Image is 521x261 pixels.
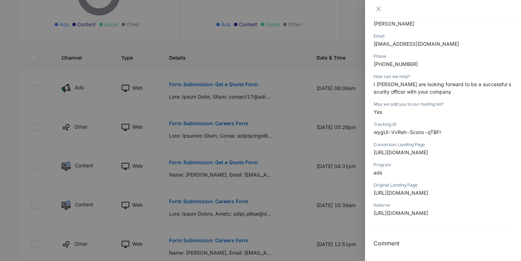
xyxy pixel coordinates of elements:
span: [URL][DOMAIN_NAME] [374,210,428,216]
span: wygUI-VvReh-Sconx-qTBFr [374,129,441,135]
button: Close [374,6,383,12]
div: Original Landing Page [374,182,512,188]
div: Tracking ID [374,121,512,128]
div: Keywords by Traffic [78,42,119,46]
div: Program [374,162,512,168]
div: Domain Overview [27,42,63,46]
div: How can we help? [374,73,512,80]
span: [URL][DOMAIN_NAME] [374,149,428,155]
span: [PHONE_NUMBER] [374,61,418,67]
div: Email [374,33,512,39]
img: tab_keywords_by_traffic_grey.svg [71,41,76,47]
span: I [PERSON_NAME] are looking forward to be a successful security officer with your company [374,81,511,95]
img: tab_domain_overview_orange.svg [19,41,25,47]
img: logo_orange.svg [11,11,17,17]
span: Yes [374,109,382,115]
div: Referrer [374,202,512,209]
div: Domain: [DOMAIN_NAME] [18,18,78,24]
span: close [376,6,381,12]
span: [EMAIL_ADDRESS][DOMAIN_NAME] [374,41,459,47]
span: [URL][DOMAIN_NAME] [374,190,428,196]
span: [PERSON_NAME] [374,21,414,27]
img: website_grey.svg [11,18,17,24]
h3: Comment [374,239,512,248]
div: May we add you to our mailing list? [374,101,512,107]
div: Conversion Landing Page [374,141,512,148]
div: Phone [374,53,512,60]
span: ads [374,170,382,176]
div: v 4.0.25 [20,11,35,17]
